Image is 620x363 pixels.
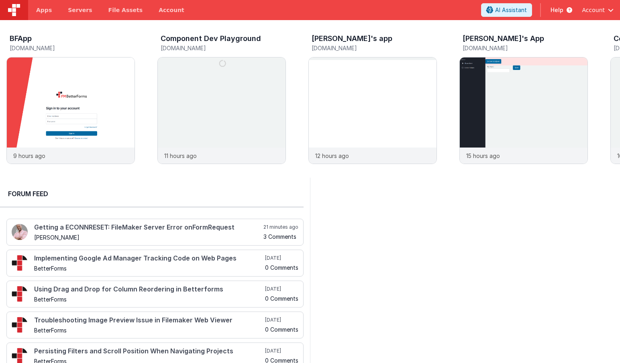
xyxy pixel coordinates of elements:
span: File Assets [108,6,143,14]
button: AI Assistant [481,3,532,17]
span: AI Assistant [495,6,527,14]
img: 295_2.png [12,286,28,302]
span: Help [551,6,563,14]
h5: 0 Comments [265,326,298,332]
h5: [DOMAIN_NAME] [10,45,135,51]
p: 15 hours ago [466,152,500,160]
h3: [PERSON_NAME]'s App [463,35,544,43]
button: Account [582,6,614,14]
span: Account [582,6,605,14]
h5: 21 minutes ago [263,224,298,230]
a: Implementing Google Ad Manager Tracking Code on Web Pages BetterForms [DATE] 0 Comments [6,250,304,277]
span: Apps [36,6,52,14]
h4: Getting a ECONNRESET: FileMaker Server Error onFormRequest [34,224,262,231]
h5: [DATE] [265,348,298,354]
h5: BetterForms [34,265,263,271]
a: Troubleshooting Image Preview Issue in Filemaker Web Viewer BetterForms [DATE] 0 Comments [6,312,304,338]
h5: [DATE] [265,286,298,292]
h5: [DOMAIN_NAME] [463,45,588,51]
h3: BFApp [10,35,32,43]
h3: Component Dev Playground [161,35,261,43]
h5: 0 Comments [265,265,298,271]
h5: BetterForms [34,327,263,333]
h3: [PERSON_NAME]'s app [312,35,392,43]
a: Getting a ECONNRESET: FileMaker Server Error onFormRequest [PERSON_NAME] 21 minutes ago 3 Comments [6,219,304,246]
img: 411_2.png [12,224,28,240]
img: 295_2.png [12,255,28,271]
h5: 3 Comments [263,234,298,240]
h5: [DOMAIN_NAME] [161,45,286,51]
h2: Forum Feed [8,189,296,199]
h5: 0 Comments [265,295,298,301]
h5: [DATE] [265,255,298,261]
h4: Persisting Filters and Scroll Position When Navigating Projects [34,348,263,355]
p: 11 hours ago [164,152,197,160]
h4: Implementing Google Ad Manager Tracking Code on Web Pages [34,255,263,262]
p: 12 hours ago [315,152,349,160]
h5: [PERSON_NAME] [34,234,262,240]
h5: BetterForms [34,296,263,302]
h5: [DATE] [265,317,298,323]
h4: Using Drag and Drop for Column Reordering in Betterforms [34,286,263,293]
img: 295_2.png [12,317,28,333]
h4: Troubleshooting Image Preview Issue in Filemaker Web Viewer [34,317,263,324]
h5: [DOMAIN_NAME] [312,45,437,51]
span: Servers [68,6,92,14]
a: Using Drag and Drop for Column Reordering in Betterforms BetterForms [DATE] 0 Comments [6,281,304,308]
